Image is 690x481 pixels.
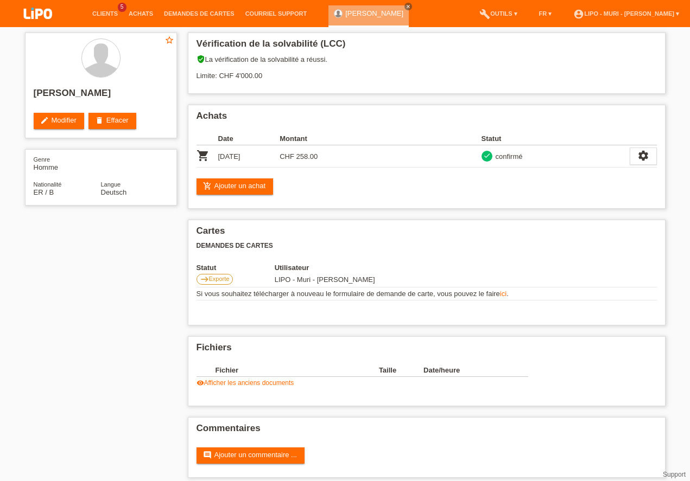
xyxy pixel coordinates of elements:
h2: [PERSON_NAME] [34,88,168,104]
a: FR ▾ [534,10,558,17]
a: LIPO pay [11,22,65,30]
th: Taille [379,364,423,377]
i: POSP00025467 [197,149,210,162]
span: 29.07.2025 [275,275,375,284]
th: Date/heure [423,364,512,377]
th: Statut [197,264,275,272]
div: Homme [34,155,101,171]
a: add_shopping_cartAjouter un achat [197,178,274,195]
a: ici [500,290,507,298]
i: star_border [164,35,174,45]
span: Genre [34,156,50,163]
span: Deutsch [101,188,127,196]
a: editModifier [34,113,84,129]
td: [DATE] [218,145,280,168]
a: Achats [123,10,159,17]
i: verified_user [197,55,205,63]
a: account_circleLIPO - Muri - [PERSON_NAME] ▾ [568,10,685,17]
a: Clients [87,10,123,17]
a: Support [663,471,686,478]
th: Date [218,132,280,145]
th: Montant [280,132,341,145]
a: Demandes de cartes [159,10,240,17]
a: commentAjouter un commentaire ... [197,447,305,464]
i: build [479,9,490,20]
h2: Fichiers [197,342,657,358]
span: 5 [118,3,126,12]
a: Courriel Support [240,10,312,17]
a: star_border [164,35,174,47]
a: [PERSON_NAME] [345,9,403,17]
span: Exporte [209,275,230,282]
i: settings [637,150,649,162]
h2: Commentaires [197,423,657,439]
td: CHF 258.00 [280,145,341,168]
span: Langue [101,181,121,188]
i: account_circle [573,9,584,20]
i: check [483,152,491,159]
i: comment [203,451,212,459]
i: edit [40,116,49,125]
h2: Vérification de la solvabilité (LCC) [197,39,657,55]
div: confirmé [492,151,523,162]
i: close [406,4,411,9]
h3: Demandes de cartes [197,242,657,250]
span: Nationalité [34,181,62,188]
i: add_shopping_cart [203,182,212,190]
td: Si vous souhaitez télécharger à nouveau le formulaire de demande de carte, vous pouvez le faire . [197,287,657,300]
th: Fichier [216,364,379,377]
a: close [404,3,412,10]
a: visibilityAfficher les anciens documents [197,379,294,387]
a: deleteEffacer [88,113,136,129]
i: visibility [197,379,204,387]
i: delete [95,116,104,125]
a: buildOutils ▾ [474,10,522,17]
h2: Cartes [197,226,657,242]
th: Utilisateur [275,264,459,272]
i: east [200,275,209,284]
span: Érythrée / B / 18.08.2014 [34,188,54,196]
th: Statut [482,132,630,145]
h2: Achats [197,111,657,127]
div: La vérification de la solvabilité a réussi. Limite: CHF 4'000.00 [197,55,657,88]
